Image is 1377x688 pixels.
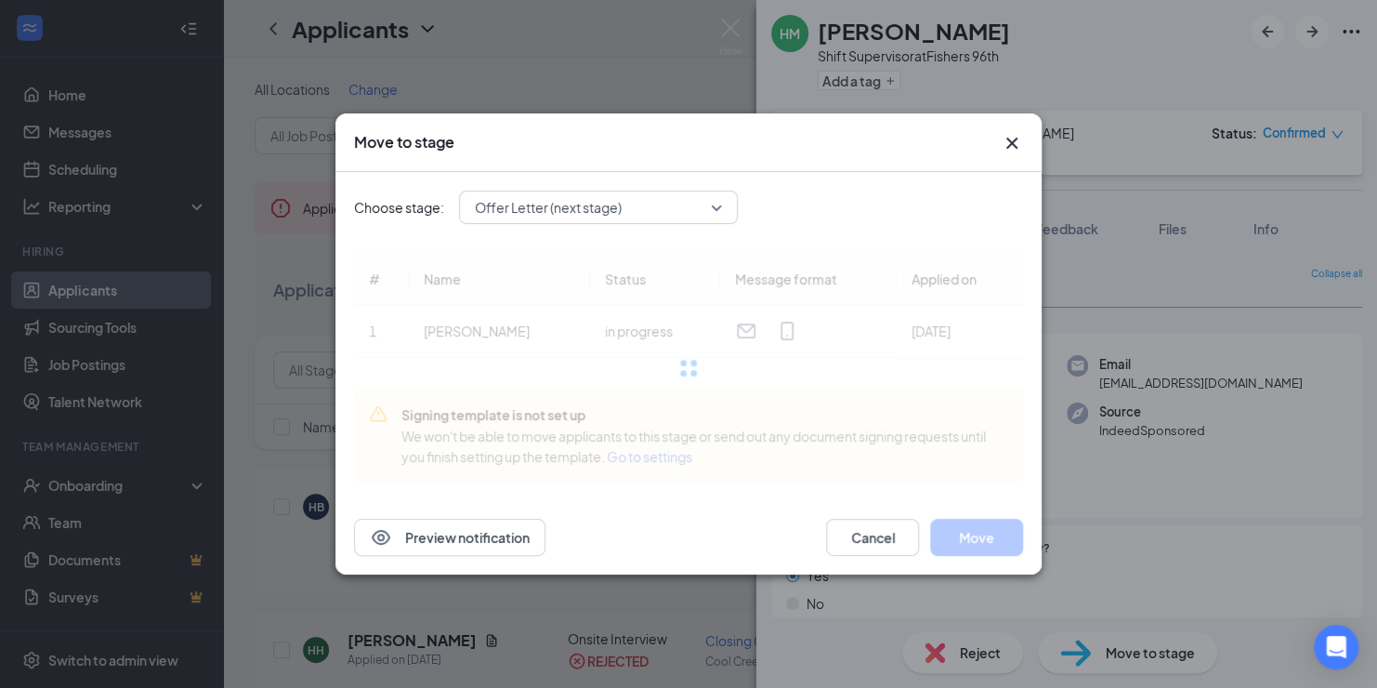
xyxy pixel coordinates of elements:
button: Cancel [826,519,919,556]
svg: Eye [370,526,392,549]
button: EyePreview notification [354,519,545,556]
div: Open Intercom Messenger [1314,625,1358,669]
div: Loading offer data. [354,254,1023,482]
svg: Cross [1001,132,1023,154]
button: Move [930,519,1023,556]
h3: Move to stage [354,132,454,152]
span: Offer Letter (next stage) [475,193,622,221]
button: Close [1001,132,1023,154]
span: Choose stage: [354,197,444,218]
